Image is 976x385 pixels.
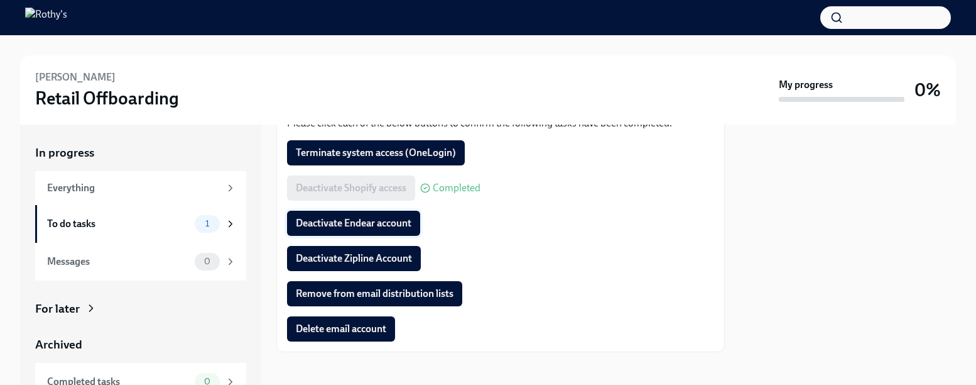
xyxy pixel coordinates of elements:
span: Terminate system access (OneLogin) [296,147,456,159]
a: Messages0 [35,243,246,281]
div: For later [35,301,80,317]
span: Completed [433,183,480,193]
button: Deactivate Zipline Account [287,246,421,271]
span: Deactivate Endear account [296,217,411,230]
span: Delete email account [296,323,386,335]
button: Deactivate Endear account [287,211,420,236]
a: Archived [35,337,246,353]
div: Everything [47,181,220,195]
strong: My progress [779,78,833,92]
span: 1 [198,219,217,228]
button: Terminate system access (OneLogin) [287,140,465,165]
h3: 0% [914,79,941,101]
button: Delete email account [287,316,395,342]
span: Deactivate Zipline Account [296,252,412,265]
h3: Retail Offboarding [35,87,179,109]
span: 0 [197,257,218,266]
a: In progress [35,145,246,161]
button: Remove from email distribution lists [287,281,462,306]
a: Everything [35,171,246,205]
h6: [PERSON_NAME] [35,70,116,84]
span: Remove from email distribution lists [296,287,453,300]
a: For later [35,301,246,317]
div: Messages [47,255,190,269]
div: To do tasks [47,217,190,231]
img: Rothy's [25,8,67,28]
a: To do tasks1 [35,205,246,243]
